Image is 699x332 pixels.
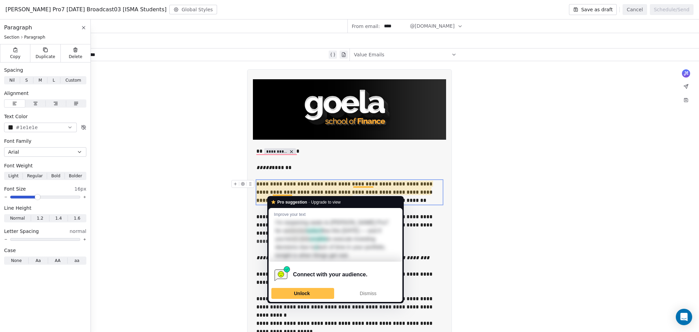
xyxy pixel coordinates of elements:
span: 1.6 [74,215,80,221]
span: Font Weight [4,162,33,169]
span: @[DOMAIN_NAME] [410,23,455,30]
span: Value Emails [354,51,384,58]
span: Font Size [4,185,26,192]
span: Copy [10,54,20,59]
div: Open Intercom Messenger [676,309,692,325]
span: Bolder [69,173,82,179]
span: 1.2 [37,215,43,221]
span: Paragraph [24,34,45,40]
span: L [53,77,55,83]
span: Delete [69,54,83,59]
span: Line Height [4,205,31,211]
span: Arial [8,149,19,155]
button: #1e1e1e [4,123,77,132]
span: Light [8,173,18,179]
span: Spacing [4,67,23,73]
span: M [39,77,42,83]
button: Schedule/Send [650,4,694,15]
span: [PERSON_NAME] Pro7 [DATE] Broadcast03 [ISMA Students] [5,5,167,14]
span: Nil [9,77,15,83]
span: S [25,77,28,83]
span: From email: [352,23,380,30]
span: Letter Spacing [4,228,39,235]
button: Cancel [623,4,647,15]
span: Duplicate [35,54,55,59]
button: Global Styles [169,5,217,14]
span: normal [70,228,86,235]
span: 16px [74,185,86,192]
button: Save as draft [569,4,617,15]
span: Paragraph [4,24,32,32]
span: aa [74,258,80,264]
span: Aa [35,258,41,264]
span: Regular [27,173,43,179]
span: AA [55,258,60,264]
span: Normal [10,215,25,221]
span: Section [4,34,19,40]
span: Text Color [4,113,28,120]
span: Bold [51,173,60,179]
span: Custom [66,77,81,83]
span: 1.4 [55,215,62,221]
span: #1e1e1e [16,124,38,131]
span: Font Family [4,138,31,144]
span: Alignment [4,90,29,97]
span: None [11,258,22,264]
span: Case [4,247,16,254]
